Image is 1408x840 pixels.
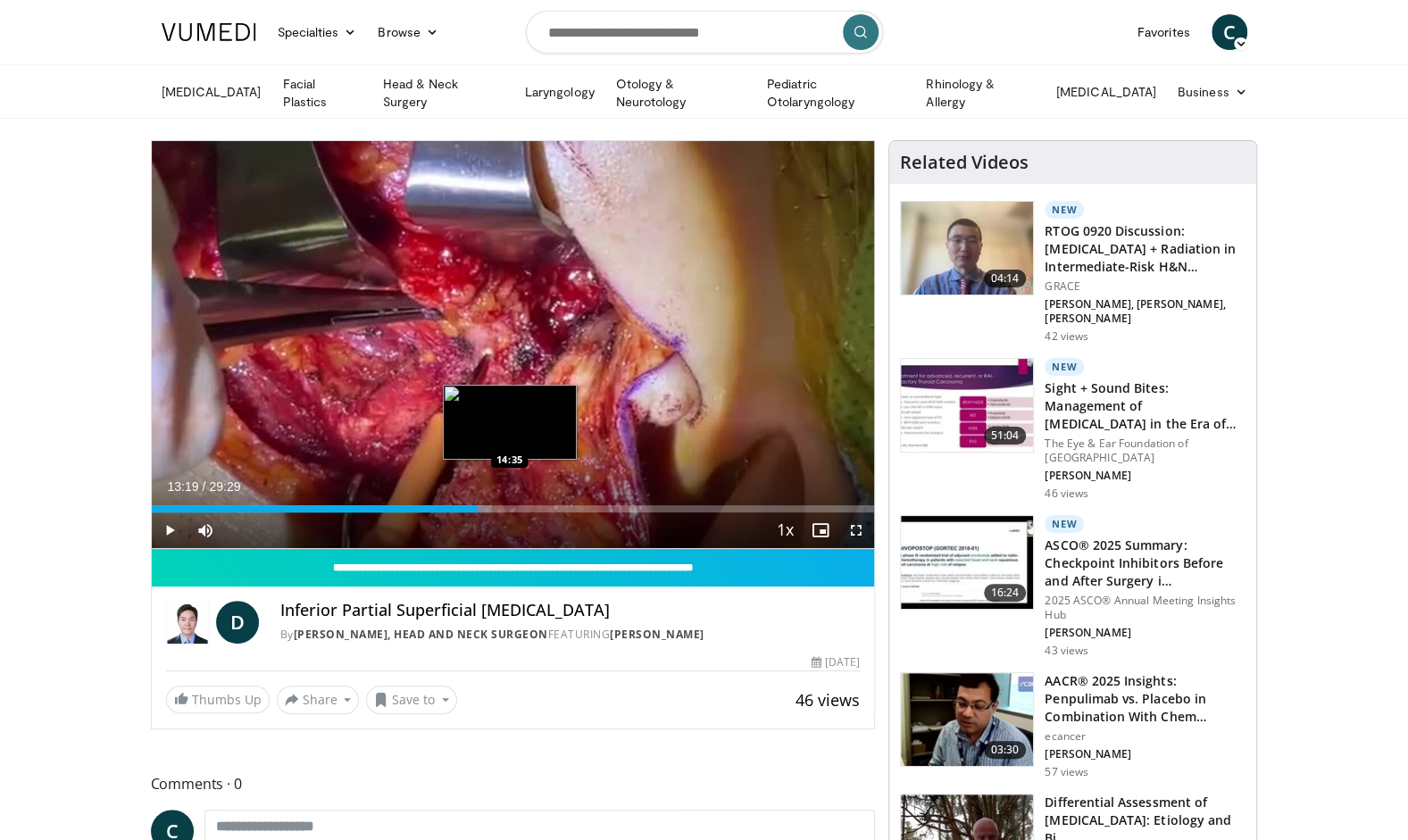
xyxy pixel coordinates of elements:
p: 43 views [1045,644,1088,658]
p: [PERSON_NAME], [PERSON_NAME], [PERSON_NAME] [1045,297,1246,326]
a: Otology & Neurotology [605,75,756,111]
span: 03:30 [984,741,1027,759]
a: 04:14 New RTOG 0920 Discussion: [MEDICAL_DATA] + Radiation in Intermediate-Risk H&N… GRACE [PERSO... [900,201,1246,344]
a: 51:04 New Sight + Sound Bites: Management of [MEDICAL_DATA] in the Era of Targ… The Eye & Ear Fou... [900,358,1246,501]
button: Save to [366,686,457,714]
a: Rhinology & Allergy [915,75,1046,111]
img: 8bea4cff-b600-4be7-82a7-01e969b6860e.150x105_q85_crop-smart_upscale.jpg [901,359,1033,452]
a: Head & Neck Surgery [371,75,513,111]
span: Comments 0 [151,772,876,795]
a: Business [1167,74,1258,110]
img: VuMedi Logo [162,23,256,41]
a: Pediatric Otolaryngology [756,75,915,111]
button: Share [277,686,360,714]
h4: Related Videos [900,152,1029,173]
span: 16:24 [984,584,1027,602]
span: 46 views [796,689,860,711]
h3: AACR® 2025 Insights: Penpulimab vs. Placebo in Combination With Chem… [1045,672,1246,726]
h4: Inferior Partial Superficial [MEDICAL_DATA] [280,601,861,620]
div: [DATE] [812,654,860,670]
img: a81f5811-1ccf-4ee7-8ec2-23477a0c750b.150x105_q85_crop-smart_upscale.jpg [901,516,1033,609]
img: image.jpeg [443,385,577,460]
a: Specialties [267,14,368,50]
p: ecancer [1045,729,1246,744]
button: Play [152,512,187,548]
span: 51:04 [984,427,1027,445]
p: GRACE [1045,279,1246,294]
button: Enable picture-in-picture mode [803,512,838,548]
p: 2025 ASCO® Annual Meeting Insights Hub [1045,594,1246,622]
a: D [216,601,259,644]
a: Facial Plastics [271,75,371,111]
p: New [1045,201,1084,219]
a: [MEDICAL_DATA] [151,74,272,110]
h3: RTOG 0920 Discussion: [MEDICAL_DATA] + Radiation in Intermediate-Risk H&N… [1045,222,1246,276]
a: [PERSON_NAME] [610,627,704,642]
input: Search topics, interventions [526,11,883,54]
div: Progress Bar [152,505,875,512]
p: [PERSON_NAME] [1045,747,1246,761]
span: 04:14 [984,270,1027,287]
video-js: Video Player [152,141,875,549]
span: 13:19 [168,479,199,494]
img: 0cd214e7-10e2-4d72-8223-7ca856d9ea11.150x105_q85_crop-smart_upscale.jpg [901,673,1033,766]
a: 03:30 AACR® 2025 Insights: Penpulimab vs. Placebo in Combination With Chem… ecancer [PERSON_NAME]... [900,672,1246,779]
p: New [1045,515,1084,533]
p: [PERSON_NAME] [1045,626,1246,640]
span: / [203,479,206,494]
a: 16:24 New ASCO® 2025 Summary: Checkpoint Inhibitors Before and After Surgery i… 2025 ASCO® Annual... [900,515,1246,658]
button: Playback Rate [767,512,803,548]
h3: ASCO® 2025 Summary: Checkpoint Inhibitors Before and After Surgery i… [1045,536,1246,590]
button: Fullscreen [838,512,874,548]
p: 57 views [1045,765,1088,779]
img: 006fd91f-89fb-445a-a939-ffe898e241ab.150x105_q85_crop-smart_upscale.jpg [901,202,1033,295]
p: New [1045,358,1084,376]
a: Laryngology [514,74,605,110]
p: The Eye & Ear Foundation of [GEOGRAPHIC_DATA] [1045,437,1246,465]
p: 46 views [1045,487,1088,501]
button: Mute [187,512,223,548]
a: C [1212,14,1247,50]
span: 29:29 [209,479,240,494]
a: Favorites [1127,14,1201,50]
h3: Sight + Sound Bites: Management of [MEDICAL_DATA] in the Era of Targ… [1045,379,1246,433]
p: 42 views [1045,329,1088,344]
p: [PERSON_NAME] [1045,469,1246,483]
a: [MEDICAL_DATA] [1046,74,1167,110]
a: Thumbs Up [166,686,270,713]
img: Doh Young Lee, Head and Neck Surgeon [166,601,209,644]
a: Browse [367,14,449,50]
a: [PERSON_NAME], Head and Neck Surgeon [294,627,548,642]
div: By FEATURING [280,627,861,643]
